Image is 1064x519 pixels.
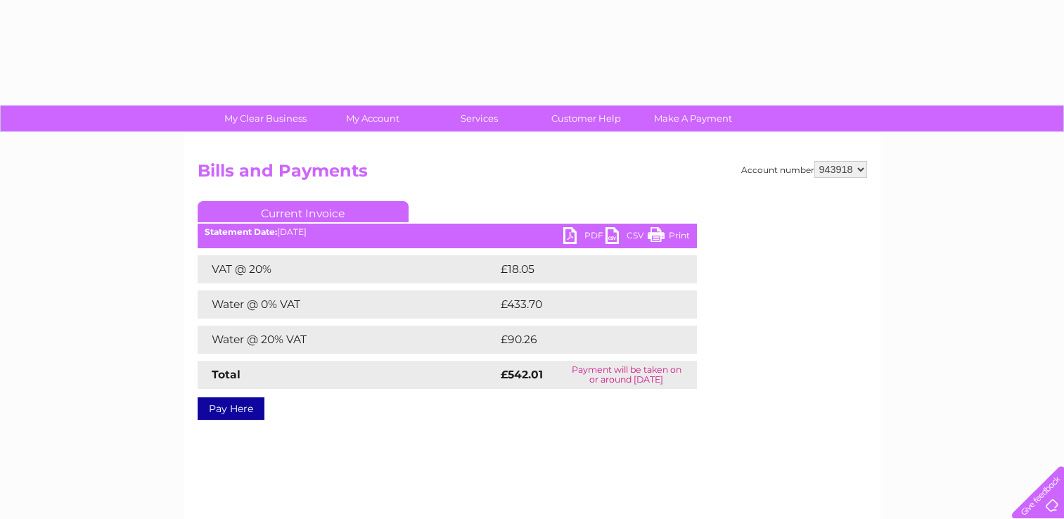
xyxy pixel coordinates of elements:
a: Services [421,105,537,132]
a: My Account [314,105,430,132]
b: Statement Date: [205,226,277,237]
h2: Bills and Payments [198,161,867,188]
a: Print [648,227,690,248]
td: £433.70 [497,290,672,319]
td: £90.26 [497,326,669,354]
div: Account number [741,161,867,178]
a: Current Invoice [198,201,409,222]
a: Pay Here [198,397,264,420]
td: VAT @ 20% [198,255,497,283]
strong: Total [212,368,241,381]
div: [DATE] [198,227,697,237]
td: £18.05 [497,255,667,283]
a: CSV [605,227,648,248]
strong: £542.01 [501,368,543,381]
td: Water @ 20% VAT [198,326,497,354]
td: Payment will be taken on or around [DATE] [556,361,697,389]
a: My Clear Business [207,105,323,132]
td: Water @ 0% VAT [198,290,497,319]
a: Make A Payment [635,105,751,132]
a: Customer Help [528,105,644,132]
a: PDF [563,227,605,248]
